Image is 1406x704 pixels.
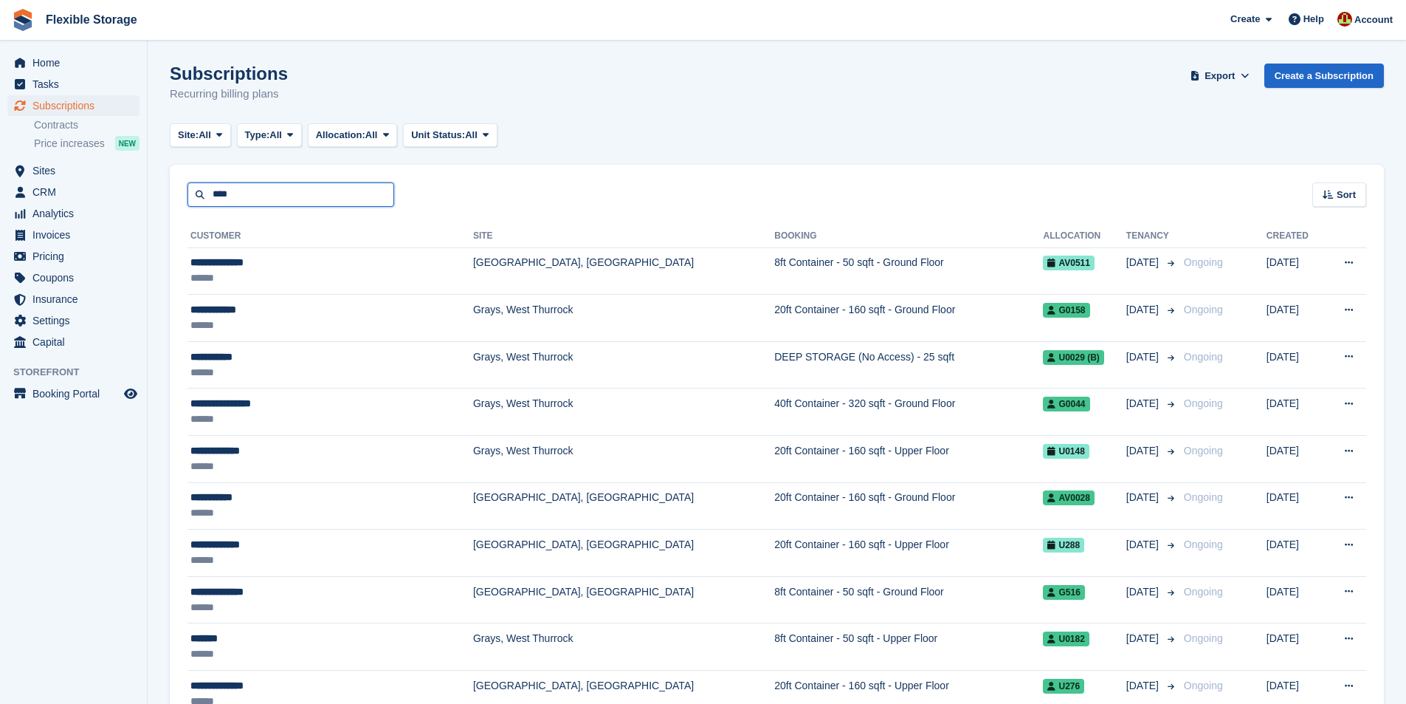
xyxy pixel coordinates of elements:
[170,64,288,83] h1: Subscriptions
[473,576,774,623] td: [GEOGRAPHIC_DATA], [GEOGRAPHIC_DATA]
[473,341,774,389] td: Grays, West Thurrock
[1043,225,1126,248] th: Allocation
[1303,12,1324,27] span: Help
[1043,397,1089,411] span: G0044
[1230,12,1260,27] span: Create
[1184,632,1223,644] span: Ongoing
[7,182,139,202] a: menu
[1043,491,1094,505] span: AV0028
[1184,680,1223,691] span: Ongoing
[1267,530,1324,577] td: [DATE]
[32,332,121,352] span: Capital
[7,383,139,404] a: menu
[473,225,774,248] th: Site
[1267,225,1324,248] th: Created
[774,530,1043,577] td: 20ft Container - 160 sqft - Upper Floor
[1126,443,1162,459] span: [DATE]
[1043,303,1089,318] span: G0158
[1126,678,1162,694] span: [DATE]
[365,128,378,143] span: All
[32,160,121,181] span: Sites
[1126,349,1162,365] span: [DATE]
[32,289,121,310] span: Insurance
[1126,537,1162,553] span: [DATE]
[473,530,774,577] td: [GEOGRAPHIC_DATA], [GEOGRAPHIC_DATA]
[12,9,34,31] img: stora-icon-8386f47178a22dfd0bd8f6a31ec36ba5ce8667c1dd55bd0f319d3a0aa187defe.svg
[170,86,288,103] p: Recurring billing plans
[13,365,147,380] span: Storefront
[1043,632,1089,646] span: U0182
[122,385,139,403] a: Preview store
[1267,295,1324,342] td: [DATE]
[774,389,1043,436] td: 40ft Container - 320 sqft - Ground Floor
[308,123,398,148] button: Allocation: All
[1267,436,1324,483] td: [DATE]
[34,137,105,151] span: Price increases
[1126,225,1178,248] th: Tenancy
[316,128,365,143] span: Allocation:
[1043,538,1084,553] span: U288
[1126,490,1162,505] span: [DATE]
[1126,255,1162,270] span: [DATE]
[170,123,231,148] button: Site: All
[40,7,143,32] a: Flexible Storage
[199,128,211,143] span: All
[774,295,1043,342] td: 20ft Container - 160 sqft - Ground Floor
[473,295,774,342] td: Grays, West Thurrock
[774,576,1043,623] td: 8ft Container - 50 sqft - Ground Floor
[7,225,139,245] a: menu
[473,482,774,530] td: [GEOGRAPHIC_DATA], [GEOGRAPHIC_DATA]
[32,52,121,73] span: Home
[1043,679,1084,694] span: U276
[774,436,1043,483] td: 20ft Container - 160 sqft - Upper Floor
[1184,445,1223,457] span: Ongoing
[774,623,1043,671] td: 8ft Container - 50 sqft - Upper Floor
[245,128,270,143] span: Type:
[32,267,121,288] span: Coupons
[1337,188,1356,202] span: Sort
[7,52,139,73] a: menu
[32,182,121,202] span: CRM
[1205,69,1235,83] span: Export
[7,289,139,310] a: menu
[1043,444,1089,459] span: U0148
[1126,396,1162,411] span: [DATE]
[403,123,497,148] button: Unit Status: All
[34,135,139,151] a: Price increases NEW
[7,246,139,267] a: menu
[473,436,774,483] td: Grays, West Thurrock
[1267,482,1324,530] td: [DATE]
[1267,576,1324,623] td: [DATE]
[237,123,302,148] button: Type: All
[1184,256,1223,268] span: Ongoing
[1184,351,1223,363] span: Ongoing
[1267,247,1324,295] td: [DATE]
[774,341,1043,389] td: DEEP STORAGE (No Access) - 25 sqft
[1188,64,1252,88] button: Export
[1184,539,1223,550] span: Ongoing
[1184,586,1223,598] span: Ongoing
[7,203,139,224] a: menu
[34,118,139,132] a: Contracts
[1126,584,1162,600] span: [DATE]
[1184,397,1223,409] span: Ongoing
[187,225,473,248] th: Customer
[1354,13,1393,27] span: Account
[1267,623,1324,671] td: [DATE]
[178,128,199,143] span: Site:
[7,74,139,95] a: menu
[1337,12,1352,27] img: David Jones
[32,74,121,95] span: Tasks
[473,623,774,671] td: Grays, West Thurrock
[7,267,139,288] a: menu
[7,310,139,331] a: menu
[32,383,121,404] span: Booking Portal
[269,128,282,143] span: All
[7,332,139,352] a: menu
[1184,491,1223,503] span: Ongoing
[7,95,139,116] a: menu
[411,128,465,143] span: Unit Status:
[32,246,121,267] span: Pricing
[1043,350,1103,365] span: U0029 (B)
[32,203,121,224] span: Analytics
